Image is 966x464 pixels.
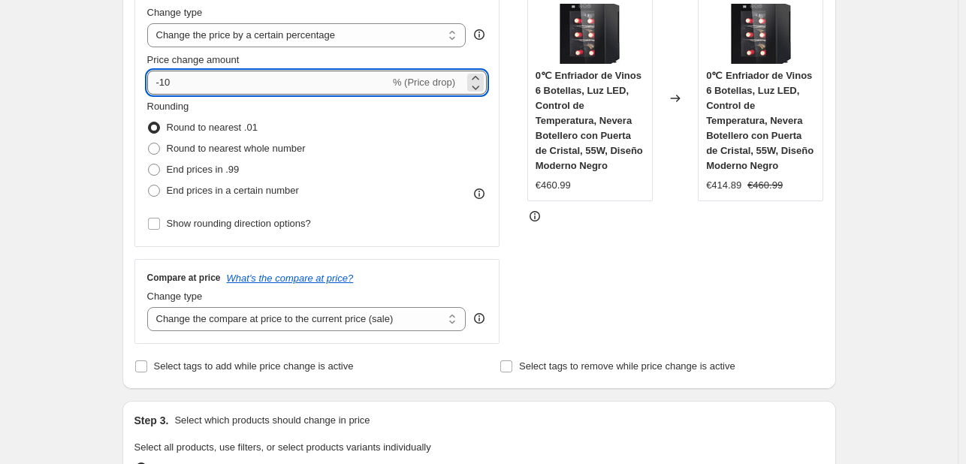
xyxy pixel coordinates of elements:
[147,291,203,302] span: Change type
[167,218,311,229] span: Show rounding direction options?
[147,101,189,112] span: Rounding
[560,4,620,64] img: 61zFzO11PcL._AC_SL1500_80x.jpg
[167,122,258,133] span: Round to nearest .01
[147,272,221,284] h3: Compare at price
[472,311,487,326] div: help
[706,178,741,193] div: €414.89
[147,7,203,18] span: Change type
[393,77,455,88] span: % (Price drop)
[167,185,299,196] span: End prices in a certain number
[747,178,783,193] strike: €460.99
[147,71,390,95] input: -15
[134,413,169,428] h2: Step 3.
[706,70,814,171] span: 0℃ Enfriador de Vinos 6 Botellas, Luz LED, Control de Temperatura, Nevera Botellero con Puerta de...
[536,178,571,193] div: €460.99
[134,441,431,453] span: Select all products, use filters, or select products variants individually
[227,273,354,284] button: What's the compare at price?
[519,360,735,372] span: Select tags to remove while price change is active
[167,143,306,154] span: Round to nearest whole number
[472,27,487,42] div: help
[174,413,370,428] p: Select which products should change in price
[536,70,643,171] span: 0℃ Enfriador de Vinos 6 Botellas, Luz LED, Control de Temperatura, Nevera Botellero con Puerta de...
[147,54,240,65] span: Price change amount
[731,4,791,64] img: 61zFzO11PcL._AC_SL1500_80x.jpg
[167,164,240,175] span: End prices in .99
[154,360,354,372] span: Select tags to add while price change is active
